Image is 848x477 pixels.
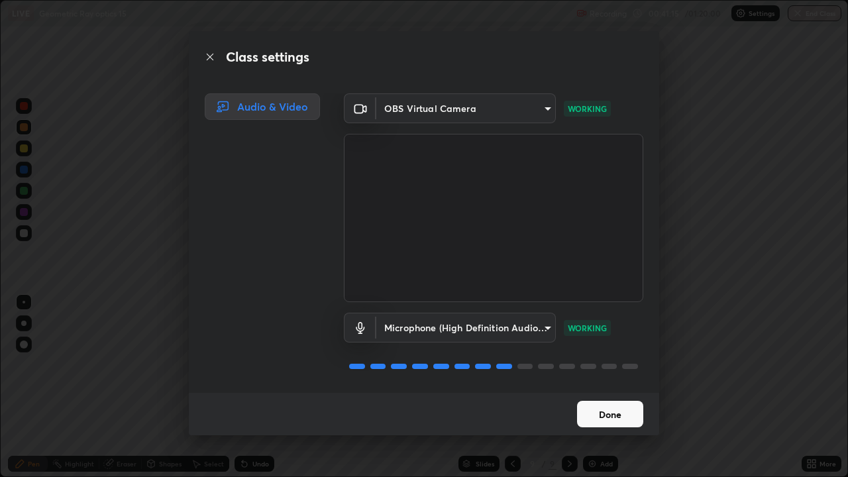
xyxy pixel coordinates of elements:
p: WORKING [568,103,607,115]
div: Audio & Video [205,93,320,120]
button: Done [577,401,643,427]
p: WORKING [568,322,607,334]
h2: Class settings [226,47,309,67]
div: OBS Virtual Camera [376,313,556,343]
div: OBS Virtual Camera [376,93,556,123]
